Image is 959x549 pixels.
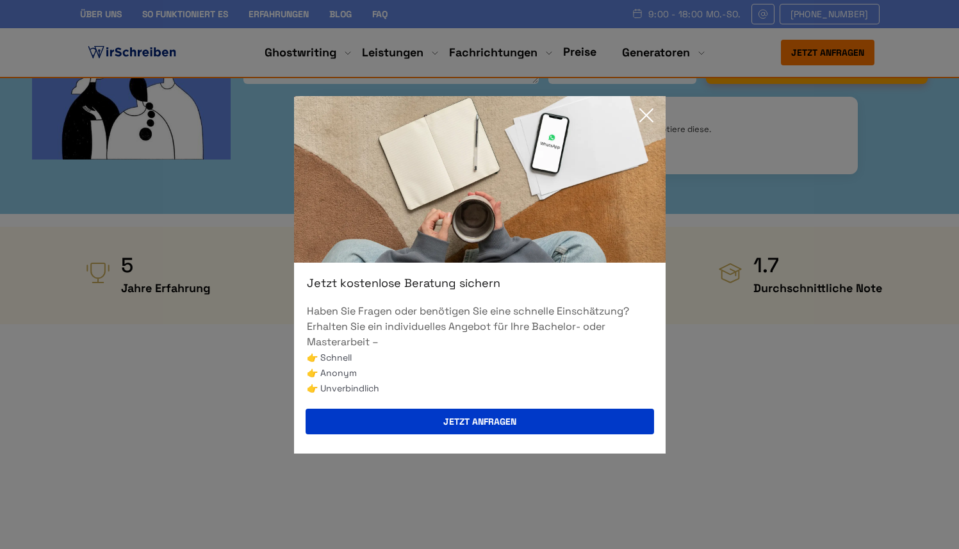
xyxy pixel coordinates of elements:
button: Jetzt anfragen [306,409,654,434]
img: exit [294,96,666,263]
div: Jetzt kostenlose Beratung sichern [294,275,666,291]
p: Haben Sie Fragen oder benötigen Sie eine schnelle Einschätzung? Erhalten Sie ein individuelles An... [307,304,653,350]
li: 👉 Unverbindlich [307,381,653,396]
li: 👉 Anonym [307,365,653,381]
li: 👉 Schnell [307,350,653,365]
